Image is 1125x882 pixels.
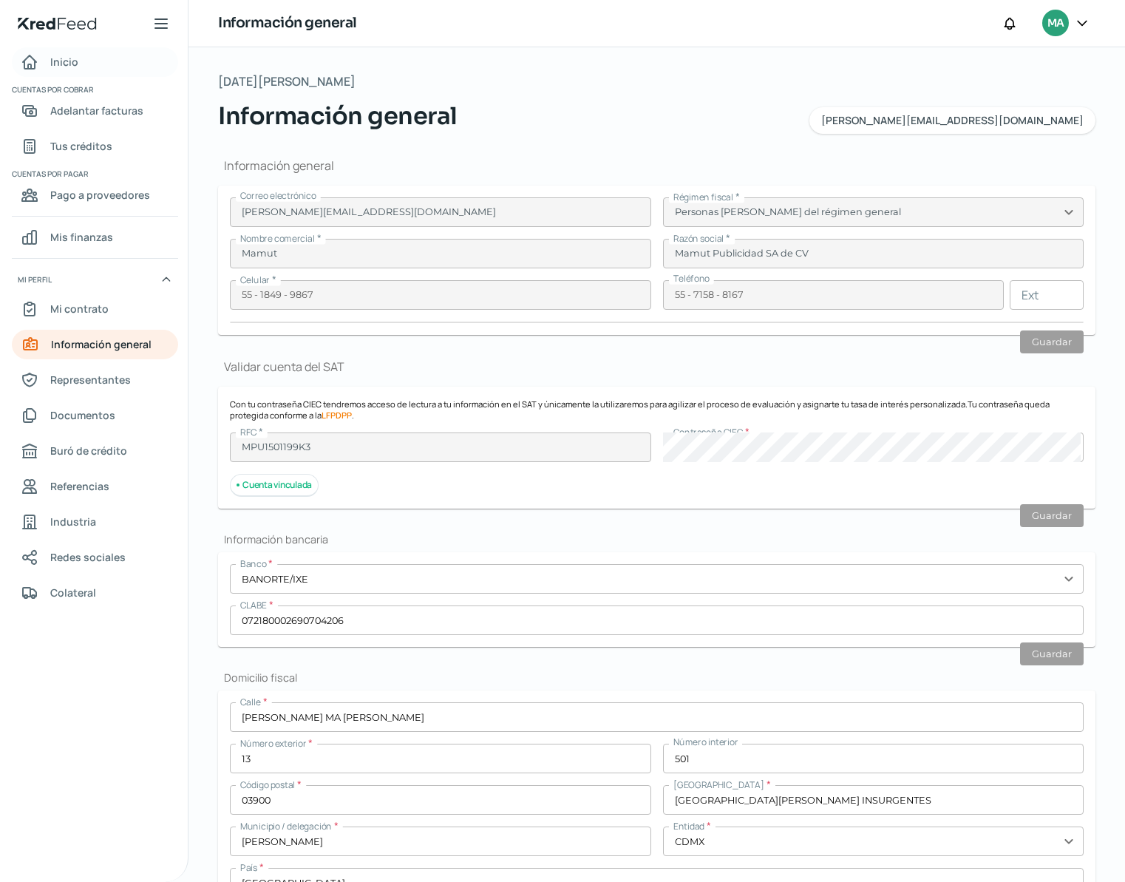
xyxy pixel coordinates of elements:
button: Guardar [1020,642,1084,665]
h1: Validar cuenta del SAT [218,359,1095,375]
span: Información general [51,335,152,353]
span: Cuentas por cobrar [12,83,176,96]
span: Información general [218,98,458,134]
span: Razón social [673,232,724,245]
span: Mi perfil [18,273,52,286]
a: Mis finanzas [12,223,178,252]
span: Calle [240,696,261,708]
span: [PERSON_NAME][EMAIL_ADDRESS][DOMAIN_NAME] [821,115,1084,126]
span: MA [1047,15,1064,33]
span: Colateral [50,583,96,602]
span: Pago a proveedores [50,186,150,204]
span: Municipio / delegación [240,820,332,832]
button: Guardar [1020,330,1084,353]
a: Inicio [12,47,178,77]
span: Tus créditos [50,137,112,155]
span: Inicio [50,52,78,71]
a: Documentos [12,401,178,430]
h1: Información general [218,13,357,34]
span: Número exterior [240,737,306,750]
h2: Información bancaria [218,532,1095,546]
a: Adelantar facturas [12,96,178,126]
span: Buró de crédito [50,441,127,460]
a: Tus créditos [12,132,178,161]
span: Industria [50,512,96,531]
span: CLABE [240,599,267,611]
span: Documentos [50,406,115,424]
span: Mi contrato [50,299,109,318]
span: Teléfono [673,272,710,285]
span: País [240,861,257,874]
span: Número interior [673,736,738,748]
span: Celular [240,274,270,286]
span: Redes sociales [50,548,126,566]
span: Banco [240,557,266,570]
h2: Domicilio fiscal [218,671,1095,685]
span: Contraseña CIEC [673,426,743,438]
div: Cuenta vinculada [230,474,319,497]
a: Buró de crédito [12,436,178,466]
a: Pago a proveedores [12,180,178,210]
span: Correo electrónico [240,189,316,202]
a: Industria [12,507,178,537]
p: Con tu contraseña CIEC tendremos acceso de lectura a tu información en el SAT y únicamente la uti... [230,398,1084,421]
a: Colateral [12,578,178,608]
span: Nombre comercial [240,232,315,245]
a: Referencias [12,472,178,501]
span: Mis finanzas [50,228,113,246]
span: RFC [240,426,256,438]
span: Código postal [240,778,295,791]
span: Adelantar facturas [50,101,143,120]
a: LFPDPP [322,410,352,421]
span: Referencias [50,477,109,495]
span: Cuentas por pagar [12,167,176,180]
span: [DATE][PERSON_NAME] [218,71,356,92]
button: Guardar [1020,504,1084,527]
a: Redes sociales [12,543,178,572]
a: Información general [12,330,178,359]
span: Entidad [673,820,704,832]
a: Representantes [12,365,178,395]
span: Régimen fiscal [673,191,733,203]
span: [GEOGRAPHIC_DATA] [673,778,764,791]
span: Representantes [50,370,131,389]
a: Mi contrato [12,294,178,324]
h1: Información general [218,157,1095,174]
